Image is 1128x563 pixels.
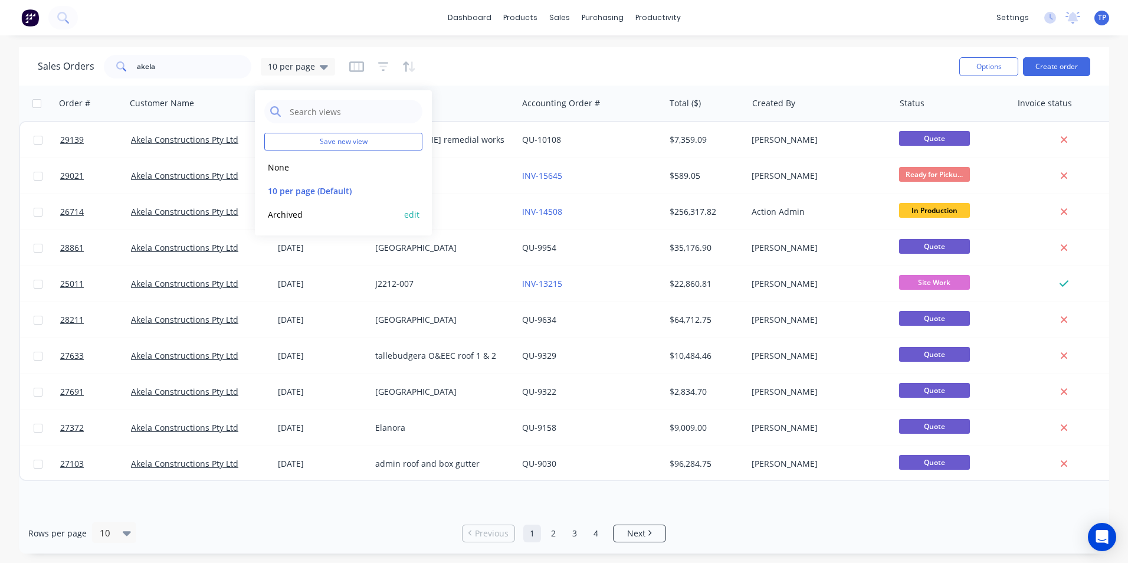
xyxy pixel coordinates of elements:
[60,314,84,326] span: 28211
[670,97,701,109] div: Total ($)
[457,525,671,542] ul: Pagination
[522,314,556,325] a: QU-9634
[522,170,562,181] a: INV-15645
[278,350,366,362] div: [DATE]
[899,455,970,470] span: Quote
[670,278,739,290] div: $22,860.81
[522,242,556,253] a: QU-9954
[60,410,131,446] a: 27372
[522,386,556,397] a: QU-9322
[670,206,739,218] div: $256,317.82
[131,206,238,217] a: Akela Constructions Pty Ltd
[264,133,422,150] button: Save new view
[131,350,238,361] a: Akela Constructions Pty Ltd
[752,350,883,362] div: [PERSON_NAME]
[28,528,87,539] span: Rows per page
[670,170,739,182] div: $589.05
[60,194,131,230] a: 26714
[475,528,509,539] span: Previous
[543,9,576,27] div: sales
[131,134,238,145] a: Akela Constructions Pty Ltd
[375,278,506,290] div: J2212-007
[268,60,315,73] span: 10 per page
[60,170,84,182] span: 29021
[522,422,556,433] a: QU-9158
[899,167,970,182] span: Ready for Picku...
[752,386,883,398] div: [PERSON_NAME]
[899,311,970,326] span: Quote
[264,161,399,174] button: None
[131,170,238,181] a: Akela Constructions Pty Ltd
[670,422,739,434] div: $9,009.00
[752,170,883,182] div: [PERSON_NAME]
[278,422,366,434] div: [DATE]
[991,9,1035,27] div: settings
[899,419,970,434] span: Quote
[576,9,629,27] div: purchasing
[899,131,970,146] span: Quote
[264,208,399,221] button: Archived
[131,278,238,289] a: Akela Constructions Pty Ltd
[522,206,562,217] a: INV-14508
[38,61,94,72] h1: Sales Orders
[670,242,739,254] div: $35,176.90
[670,458,739,470] div: $96,284.75
[375,170,506,182] div: J2212-0030
[131,458,238,469] a: Akela Constructions Pty Ltd
[1098,12,1106,23] span: TP
[278,458,366,470] div: [DATE]
[60,338,131,374] a: 27633
[900,97,924,109] div: Status
[60,278,84,290] span: 25011
[278,278,366,290] div: [DATE]
[1018,97,1072,109] div: Invoice status
[522,458,556,469] a: QU-9030
[131,386,238,397] a: Akela Constructions Pty Ltd
[131,422,238,433] a: Akela Constructions Pty Ltd
[545,525,562,542] a: Page 2
[375,386,506,398] div: [GEOGRAPHIC_DATA]
[375,134,506,146] div: [PERSON_NAME] remedial works
[566,525,583,542] a: Page 3
[264,184,399,198] button: 10 per page (Default)
[375,458,506,470] div: admin roof and box gutter
[899,203,970,218] span: In Production
[288,100,417,123] input: Search views
[752,314,883,326] div: [PERSON_NAME]
[670,134,739,146] div: $7,359.09
[899,239,970,254] span: Quote
[60,446,131,482] a: 27103
[442,9,497,27] a: dashboard
[522,97,600,109] div: Accounting Order #
[60,422,84,434] span: 27372
[60,374,131,410] a: 27691
[60,386,84,398] span: 27691
[752,242,883,254] div: [PERSON_NAME]
[629,9,687,27] div: productivity
[60,242,84,254] span: 28861
[899,347,970,362] span: Quote
[278,386,366,398] div: [DATE]
[60,206,84,218] span: 26714
[959,57,1018,76] button: Options
[59,97,90,109] div: Order #
[60,134,84,146] span: 29139
[614,528,665,539] a: Next page
[752,97,795,109] div: Created By
[60,458,84,470] span: 27103
[375,242,506,254] div: [GEOGRAPHIC_DATA]
[21,9,39,27] img: Factory
[587,525,605,542] a: Page 4
[752,206,883,218] div: Action Admin
[131,314,238,325] a: Akela Constructions Pty Ltd
[899,275,970,290] span: Site Work
[375,350,506,362] div: tallebudgera O&EEC roof 1 & 2
[670,350,739,362] div: $10,484.46
[522,278,562,289] a: INV-13215
[899,383,970,398] span: Quote
[752,278,883,290] div: [PERSON_NAME]
[1088,523,1116,551] div: Open Intercom Messenger
[60,302,131,338] a: 28211
[60,122,131,158] a: 29139
[137,55,252,78] input: Search...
